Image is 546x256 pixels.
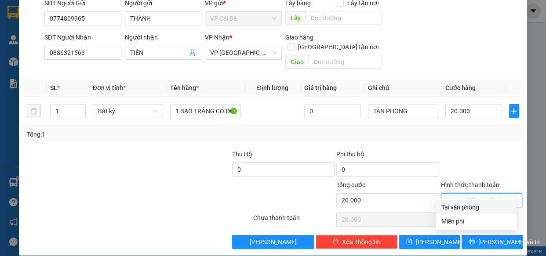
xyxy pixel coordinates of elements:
[441,181,499,188] label: Hình thức thanh toán
[189,49,196,56] span: user-add
[399,235,460,249] button: save[PERSON_NAME]
[257,84,288,91] span: Định lượng
[416,237,463,247] span: [PERSON_NAME]
[441,202,511,212] div: Tại văn phòng
[170,84,199,91] span: Tên hàng
[304,84,337,91] span: Giá trị hàng
[368,104,439,118] input: Ghi Chú
[27,130,211,139] div: Tổng: 1
[93,84,126,91] span: Đơn vị tính
[332,238,339,245] span: delete
[232,151,252,158] span: Thu Hộ
[27,104,41,118] button: delete
[469,238,475,245] span: printer
[125,32,202,42] div: Người nhận
[336,181,365,188] span: Tổng cước
[406,238,412,245] span: save
[252,213,336,228] div: Chưa thanh toán
[510,108,519,115] span: plus
[441,216,511,226] div: Miễn phí
[232,235,314,249] button: [PERSON_NAME]
[285,34,313,41] span: Giao hàng
[304,104,361,118] input: 0
[205,34,229,41] span: VP Nhận
[285,55,309,69] span: Giao
[295,42,382,52] span: [GEOGRAPHIC_DATA] tận nơi
[50,84,57,91] span: SL
[285,11,306,25] span: Lấy
[509,104,519,118] button: plus
[306,11,382,25] input: Dọc đường
[210,12,277,25] span: VP Cái Bè
[44,32,121,42] div: SĐT Người Nhận
[462,235,522,249] button: printer[PERSON_NAME] và In
[250,237,297,247] span: [PERSON_NAME]
[98,105,158,118] span: Bất kỳ
[364,79,442,97] th: Ghi chú
[316,235,397,249] button: deleteXóa Thông tin
[210,46,277,59] span: VP Sài Gòn
[478,237,540,247] span: [PERSON_NAME] và In
[445,84,476,91] span: Cước hàng
[342,237,380,247] span: Xóa Thông tin
[170,104,241,118] input: VD: Bàn, Ghế
[336,149,439,162] div: Phí thu hộ
[309,55,382,69] input: Dọc đường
